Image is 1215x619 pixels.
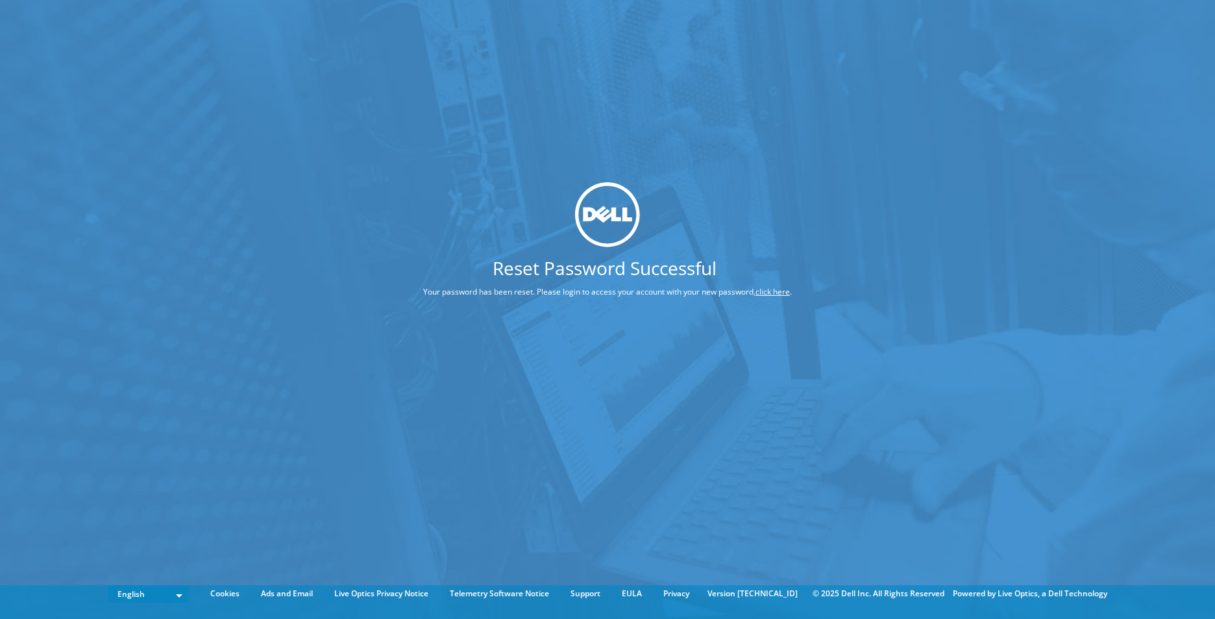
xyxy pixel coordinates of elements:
[201,587,249,601] a: Cookies
[325,587,438,601] a: Live Optics Privacy Notice
[654,587,699,601] a: Privacy
[575,182,640,247] img: dell_svg_logo.svg
[755,286,790,297] a: click here
[612,587,652,601] a: EULA
[374,259,834,277] h1: Reset Password Successful
[440,587,559,601] a: Telemetry Software Notice
[251,587,323,601] a: Ads and Email
[374,285,841,299] p: Your password has been reset. Please login to access your account with your new password, .
[806,587,951,601] li: © 2025 Dell Inc. All Rights Reserved
[561,587,610,601] a: Support
[701,587,804,601] li: Version [TECHNICAL_ID]
[953,587,1107,601] li: Powered by Live Optics, a Dell Technology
